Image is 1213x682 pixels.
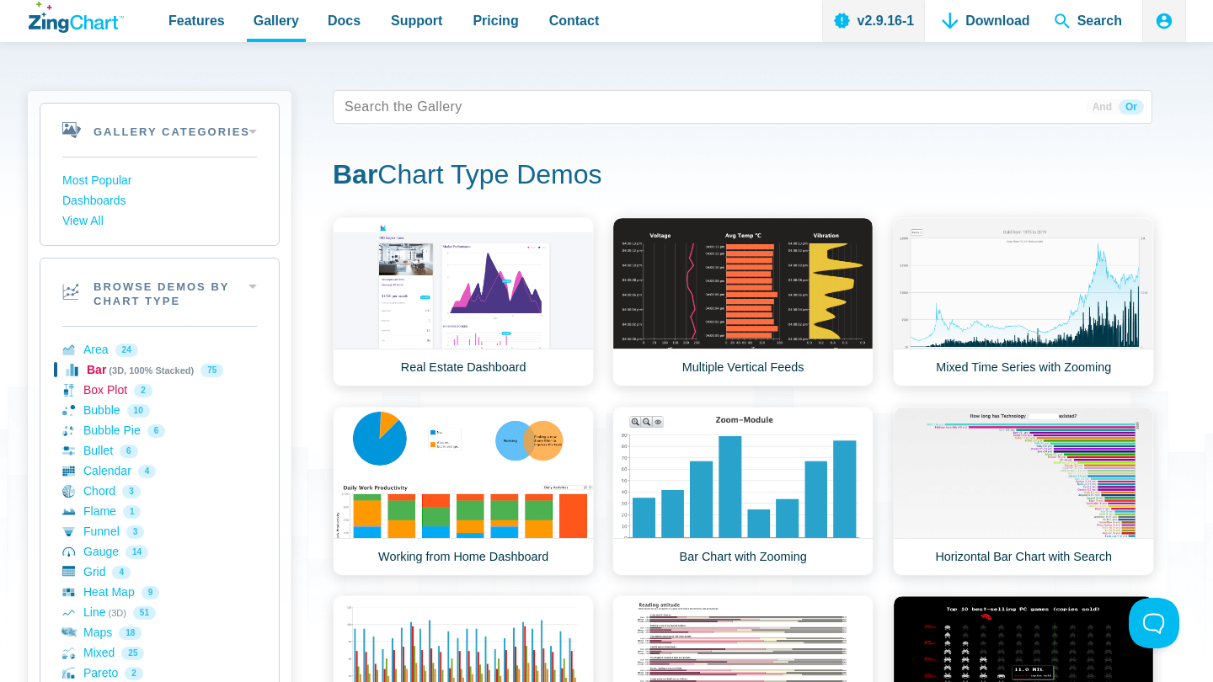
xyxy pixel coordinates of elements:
[328,9,361,32] span: Docs
[62,171,257,191] a: Most Popular
[893,217,1154,386] a: Mixed Time Series with Zooming
[40,258,279,326] h2: Browse Demos By Chart Type
[333,407,594,576] a: Working from Home Dashboard
[40,104,279,157] h2: Gallery Categories
[612,407,874,576] a: Bar Chart with Zooming
[168,9,225,32] span: Features
[333,217,594,386] a: Real Estate Dashboard
[893,407,1154,576] a: Horizontal Bar Chart with Search
[549,9,600,32] span: Contact
[254,9,299,32] span: Gallery
[1119,99,1144,115] span: Or
[62,211,257,232] a: View All
[391,9,442,32] span: Support
[1129,598,1179,648] iframe: Toggle Customer Support
[1086,99,1119,115] span: And
[62,191,257,211] a: Dashboards
[333,157,1152,195] h1: Chart Type Demos
[333,159,377,189] strong: Bar
[29,2,124,33] a: ZingChart Logo. Click to return to the homepage
[473,9,518,32] span: Pricing
[612,217,874,386] a: Multiple Vertical Feeds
